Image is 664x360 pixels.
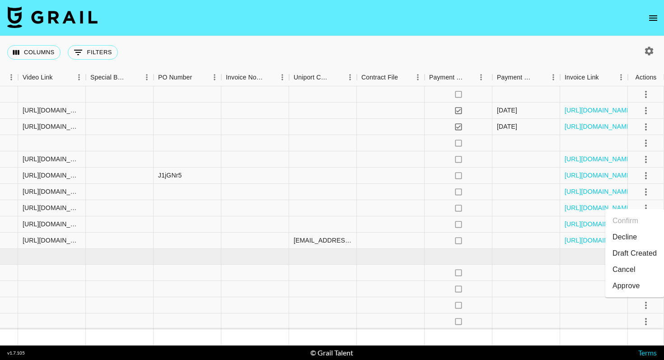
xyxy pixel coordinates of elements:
[497,106,517,115] div: 29/09/2025
[23,122,81,131] div: https://www.tiktok.com/@noemisimoncouceiro/video/7552128928769592579
[86,69,154,86] div: Special Booking Type
[294,236,352,245] div: umgcreators@cobrand.com
[331,71,343,84] button: Sort
[23,203,81,212] div: https://www.tiktok.com/@noemisimoncouceiro/video/7546699964479589654
[361,69,398,86] div: Contract File
[23,69,53,86] div: Video Link
[638,168,654,183] button: select merge strategy
[343,70,357,84] button: Menu
[72,70,86,84] button: Menu
[68,45,118,60] button: Show filters
[628,69,664,86] div: Actions
[605,262,664,278] li: Cancel
[310,348,353,357] div: © Grail Talent
[18,69,86,86] div: Video Link
[638,184,654,199] button: select merge strategy
[565,236,633,245] a: [URL][DOMAIN_NAME]
[638,86,654,102] button: select merge strategy
[497,122,517,131] div: 30/09/2025
[614,70,628,84] button: Menu
[23,236,81,245] div: https://www.tiktok.com/@noemisimoncouceiro/video/7555475105946586390
[474,70,488,84] button: Menu
[464,71,477,84] button: Sort
[605,229,664,245] li: Decline
[23,187,81,196] div: https://www.tiktok.com/@noemisimoncouceiro/video/7554390782283681046
[547,70,560,84] button: Menu
[23,154,81,164] div: https://www.tiktok.com/@noemisimoncouceiro/video/7551496642936081666
[357,69,425,86] div: Contract File
[429,69,464,86] div: Payment Sent
[425,69,492,86] div: Payment Sent
[492,69,560,86] div: Payment Sent Date
[208,70,221,84] button: Menu
[192,71,205,84] button: Sort
[565,203,633,212] a: [URL][DOMAIN_NAME]
[276,70,289,84] button: Menu
[560,69,628,86] div: Invoice Link
[638,135,654,150] button: select merge strategy
[565,122,633,131] a: [URL][DOMAIN_NAME]
[411,70,425,84] button: Menu
[7,350,25,356] div: v 1.7.105
[565,187,633,196] a: [URL][DOMAIN_NAME]
[7,6,98,28] img: Grail Talent
[644,9,662,27] button: open drawer
[5,70,18,84] button: Menu
[638,151,654,167] button: select merge strategy
[599,71,612,84] button: Sort
[534,71,547,84] button: Sort
[605,245,664,262] li: Draft Created
[127,71,140,84] button: Sort
[23,171,81,180] div: https://www.tiktok.com/@noemisimoncouceiro/video/7548487074479951126
[565,154,633,164] a: [URL][DOMAIN_NAME]
[23,220,81,229] div: https://www.tiktok.com/@noemisimoncouceiro/video/7549982301325774102
[158,69,192,86] div: PO Number
[638,200,654,215] button: select merge strategy
[263,71,276,84] button: Sort
[638,119,654,134] button: select merge strategy
[294,69,331,86] div: Uniport Contact Email
[638,348,657,357] a: Terms
[398,71,411,84] button: Sort
[140,70,154,84] button: Menu
[497,69,534,86] div: Payment Sent Date
[53,71,65,84] button: Sort
[154,69,221,86] div: PO Number
[613,281,640,291] div: Approve
[7,45,61,60] button: Select columns
[638,103,654,118] button: select merge strategy
[565,69,599,86] div: Invoice Link
[565,171,633,180] a: [URL][DOMAIN_NAME]
[221,69,289,86] div: Invoice Notes
[289,69,357,86] div: Uniport Contact Email
[23,106,81,115] div: https://www.tiktok.com/@noemisimoncouceiro/video/7552995089690184982
[226,69,263,86] div: Invoice Notes
[638,314,654,329] button: select merge strategy
[90,69,127,86] div: Special Booking Type
[565,220,633,229] a: [URL][DOMAIN_NAME]
[638,298,654,313] button: select merge strategy
[636,69,657,86] div: Actions
[565,106,633,115] a: [URL][DOMAIN_NAME]
[158,171,182,180] div: J1jGNr5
